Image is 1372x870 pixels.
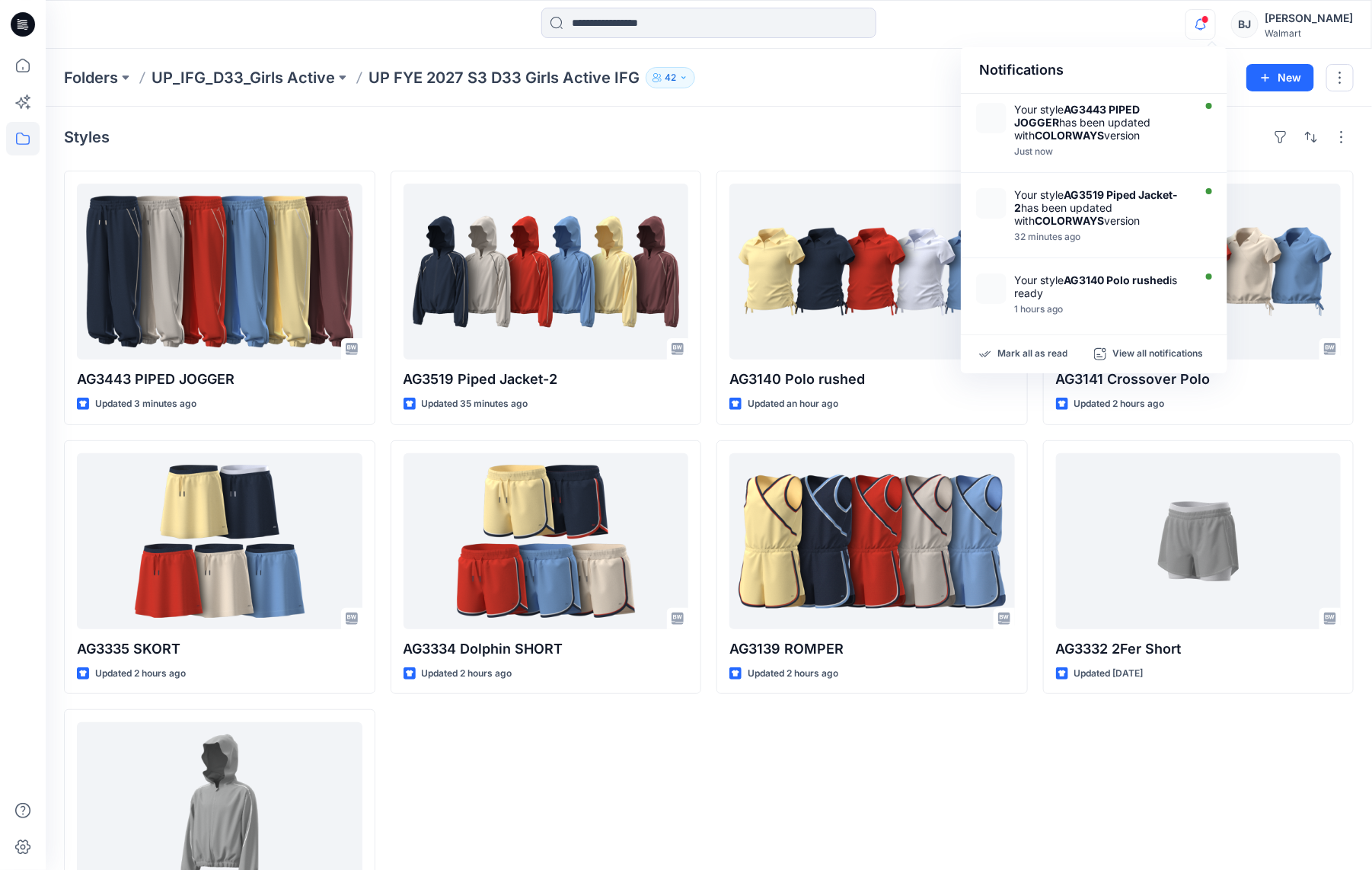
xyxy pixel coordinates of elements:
[729,369,1015,390] p: AG3140 Polo rushed
[77,184,362,360] a: AG3443 PIPED JOGGER
[729,453,1015,629] a: AG3139 ROMPER
[1112,347,1203,361] p: View all notifications
[1014,188,1189,227] div: Your style has been updated with version
[997,347,1067,361] p: Mark all as read
[646,67,695,88] button: 42
[64,128,110,146] h4: Styles
[1246,64,1314,91] button: New
[1265,27,1353,39] div: Walmart
[77,638,362,660] p: AG3335 SKORT
[1074,396,1165,412] p: Updated 2 hours ago
[1056,369,1342,390] p: AG3141 Crossover Polo
[95,396,196,412] p: Updated 3 minutes ago
[1265,9,1353,27] div: [PERSON_NAME]
[1014,304,1189,315] div: Monday, September 29, 2025 00:46
[1056,638,1342,660] p: AG3332 2Fer Short
[961,47,1227,94] div: Notifications
[1035,129,1104,142] strong: COLORWAYS
[404,184,689,360] a: AG3519 Piped Jacket-2
[1014,232,1189,242] div: Monday, September 29, 2025 01:21
[77,369,362,390] p: AG3443 PIPED JOGGER
[665,69,676,86] p: 42
[1231,11,1259,38] div: BJ
[422,396,528,412] p: Updated 35 minutes ago
[1014,103,1189,142] div: Your style has been updated with version
[95,666,186,682] p: Updated 2 hours ago
[404,453,689,629] a: AG3334 Dolphin SHORT
[976,188,1007,219] img: COLORWAYS
[77,453,362,629] a: AG3335 SKORT
[1064,273,1169,286] strong: AG3140 Polo rushed
[729,184,1015,360] a: AG3140 Polo rushed
[1074,666,1144,682] p: Updated [DATE]
[404,369,689,390] p: AG3519 Piped Jacket-2
[748,666,838,682] p: Updated 2 hours ago
[1014,103,1140,129] strong: AG3443 PIPED JOGGER
[729,638,1015,660] p: AG3139 ROMPER
[1035,214,1104,227] strong: COLORWAYS
[1014,273,1189,299] div: Your style is ready
[422,666,512,682] p: Updated 2 hours ago
[1056,453,1342,629] a: AG3332 2Fer Short
[748,396,838,412] p: Updated an hour ago
[1014,188,1178,214] strong: AG3519 Piped Jacket-2
[369,67,640,88] p: UP FYE 2027 S3 D33 Girls Active IFG
[64,67,118,88] a: Folders
[976,103,1007,133] img: COLORWAYS
[152,67,335,88] a: UP_IFG_D33_Girls Active
[404,638,689,660] p: AG3334 Dolphin SHORT
[976,273,1007,304] img: AG3140 Polo rushed
[1014,146,1189,157] div: Monday, September 29, 2025 01:53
